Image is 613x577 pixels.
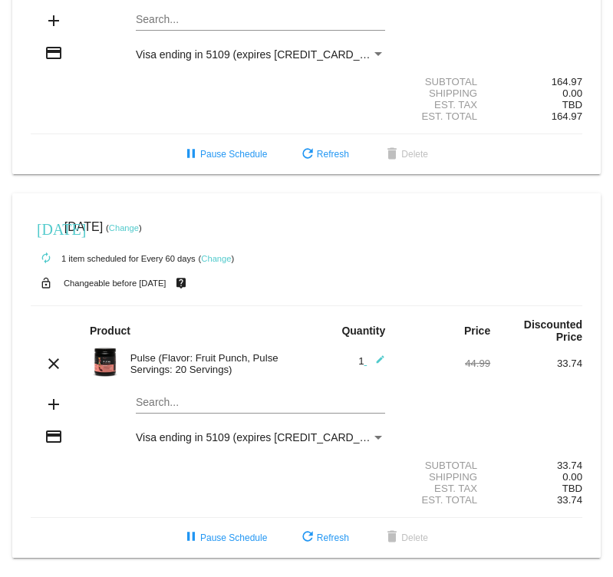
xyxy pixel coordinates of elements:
[358,355,385,367] span: 1
[490,460,582,471] div: 33.74
[398,87,490,99] div: Shipping
[371,524,440,552] button: Delete
[383,146,401,164] mat-icon: delete
[44,44,63,62] mat-icon: credit_card
[123,352,307,375] div: Pulse (Flavor: Fruit Punch, Pulse Servings: 20 Servings)
[562,99,582,110] span: TBD
[298,532,349,543] span: Refresh
[182,149,267,160] span: Pause Schedule
[298,146,317,164] mat-icon: refresh
[524,318,582,343] strong: Discounted Price
[490,76,582,87] div: 164.97
[136,431,385,443] mat-select: Payment Method
[398,76,490,87] div: Subtotal
[170,524,279,552] button: Pause Schedule
[44,395,63,414] mat-icon: add
[37,273,55,293] mat-icon: lock_open
[398,99,490,110] div: Est. Tax
[90,347,120,378] img: Image-1-Carousel-Pulse-20S-Fruit-Punch-Transp.png
[37,249,55,268] mat-icon: autorenew
[182,532,267,543] span: Pause Schedule
[398,483,490,494] div: Est. Tax
[44,427,63,446] mat-icon: credit_card
[371,140,440,168] button: Delete
[562,87,582,99] span: 0.00
[136,397,385,409] input: Search...
[562,483,582,494] span: TBD
[383,532,428,543] span: Delete
[201,254,231,263] a: Change
[286,140,361,168] button: Refresh
[64,279,166,288] small: Changeable before [DATE]
[136,48,385,61] mat-select: Payment Method
[136,431,393,443] span: Visa ending in 5109 (expires [CREDIT_CARD_DATA])
[182,529,200,547] mat-icon: pause
[464,325,490,337] strong: Price
[298,529,317,547] mat-icon: refresh
[44,12,63,30] mat-icon: add
[109,223,139,232] a: Change
[37,219,55,237] mat-icon: [DATE]
[398,358,490,369] div: 44.99
[136,48,393,61] span: Visa ending in 5109 (expires [CREDIT_CARD_DATA])
[398,460,490,471] div: Subtotal
[383,529,401,547] mat-icon: delete
[552,110,582,122] span: 164.97
[367,354,385,373] mat-icon: edit
[199,254,235,263] small: ( )
[398,494,490,506] div: Est. Total
[170,140,279,168] button: Pause Schedule
[172,273,190,293] mat-icon: live_help
[44,354,63,373] mat-icon: clear
[31,254,196,263] small: 1 item scheduled for Every 60 days
[106,223,142,232] small: ( )
[286,524,361,552] button: Refresh
[341,325,385,337] strong: Quantity
[490,358,582,369] div: 33.74
[557,494,582,506] span: 33.74
[136,14,385,26] input: Search...
[90,325,130,337] strong: Product
[562,471,582,483] span: 0.00
[182,146,200,164] mat-icon: pause
[398,110,490,122] div: Est. Total
[298,149,349,160] span: Refresh
[383,149,428,160] span: Delete
[398,471,490,483] div: Shipping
